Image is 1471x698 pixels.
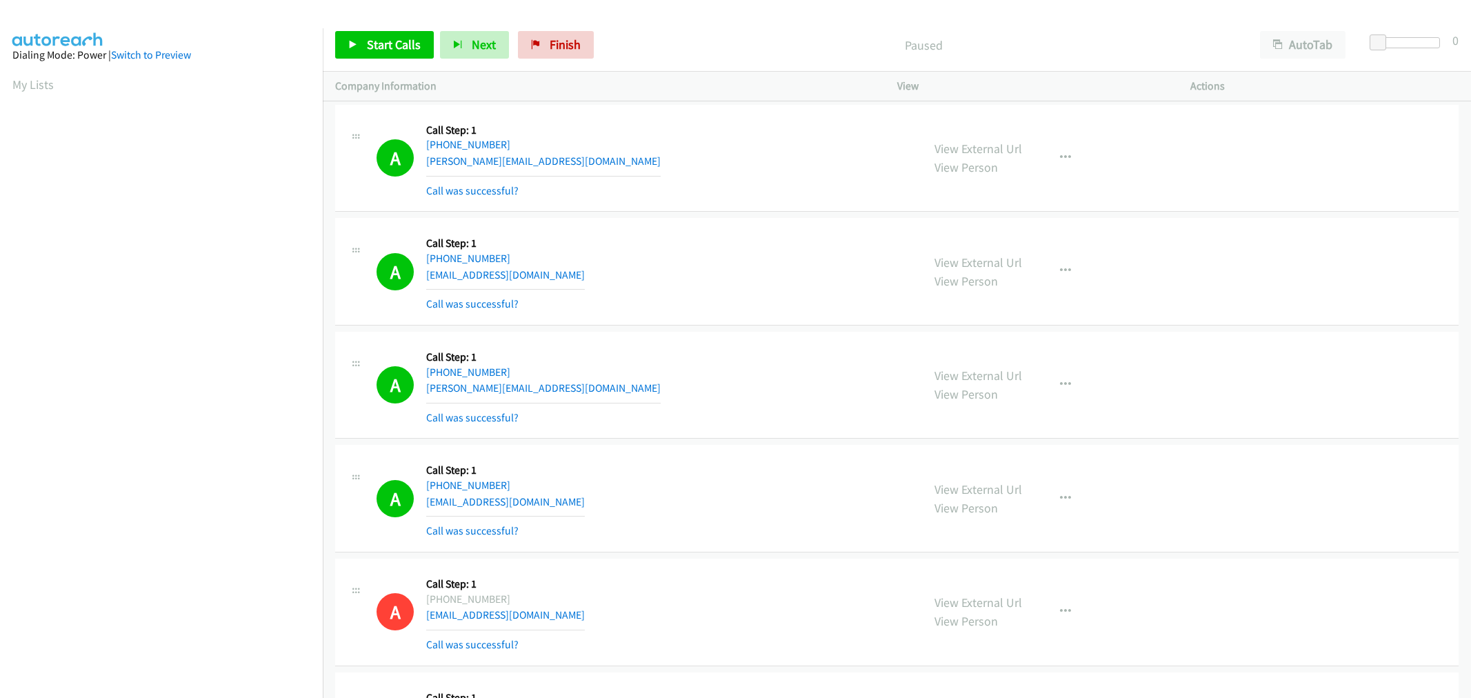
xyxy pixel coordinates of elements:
a: Call was successful? [426,638,519,651]
div: [PHONE_NUMBER] [426,591,585,608]
a: [PERSON_NAME][EMAIL_ADDRESS][DOMAIN_NAME] [426,381,661,395]
p: Company Information [335,78,872,94]
a: View External Url [934,368,1022,383]
a: Call was successful? [426,524,519,537]
span: Finish [550,37,581,52]
a: [PHONE_NUMBER] [426,479,510,492]
div: Dialing Mode: Power | [12,47,310,63]
h5: Call Step: 1 [426,237,585,250]
a: View External Url [934,595,1022,610]
a: [EMAIL_ADDRESS][DOMAIN_NAME] [426,268,585,281]
a: Start Calls [335,31,434,59]
a: My Lists [12,77,54,92]
a: [PHONE_NUMBER] [426,366,510,379]
a: [PHONE_NUMBER] [426,138,510,151]
h5: Call Step: 1 [426,463,585,477]
h1: A [377,253,414,290]
a: [EMAIL_ADDRESS][DOMAIN_NAME] [426,495,585,508]
h1: A [377,593,414,630]
a: View Person [934,159,998,175]
h5: Call Step: 1 [426,123,661,137]
a: View Person [934,386,998,402]
button: AutoTab [1260,31,1345,59]
a: View External Url [934,141,1022,157]
p: View [897,78,1165,94]
a: View Person [934,613,998,629]
a: [EMAIL_ADDRESS][DOMAIN_NAME] [426,608,585,621]
a: Switch to Preview [111,48,191,61]
a: [PHONE_NUMBER] [426,252,510,265]
a: Call was successful? [426,411,519,424]
h1: A [377,366,414,403]
h5: Call Step: 1 [426,350,661,364]
span: Start Calls [367,37,421,52]
a: View Person [934,500,998,516]
a: Finish [518,31,594,59]
a: Call was successful? [426,297,519,310]
a: View External Url [934,481,1022,497]
p: Paused [612,36,1235,54]
a: View Person [934,273,998,289]
h1: A [377,480,414,517]
h5: Call Step: 1 [426,577,585,591]
span: Next [472,37,496,52]
a: [PERSON_NAME][EMAIL_ADDRESS][DOMAIN_NAME] [426,154,661,168]
button: Next [440,31,509,59]
a: Call was successful? [426,184,519,197]
iframe: Resource Center [1432,294,1471,403]
div: 0 [1452,31,1459,50]
h1: A [377,139,414,177]
p: Actions [1190,78,1459,94]
a: View External Url [934,255,1022,270]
